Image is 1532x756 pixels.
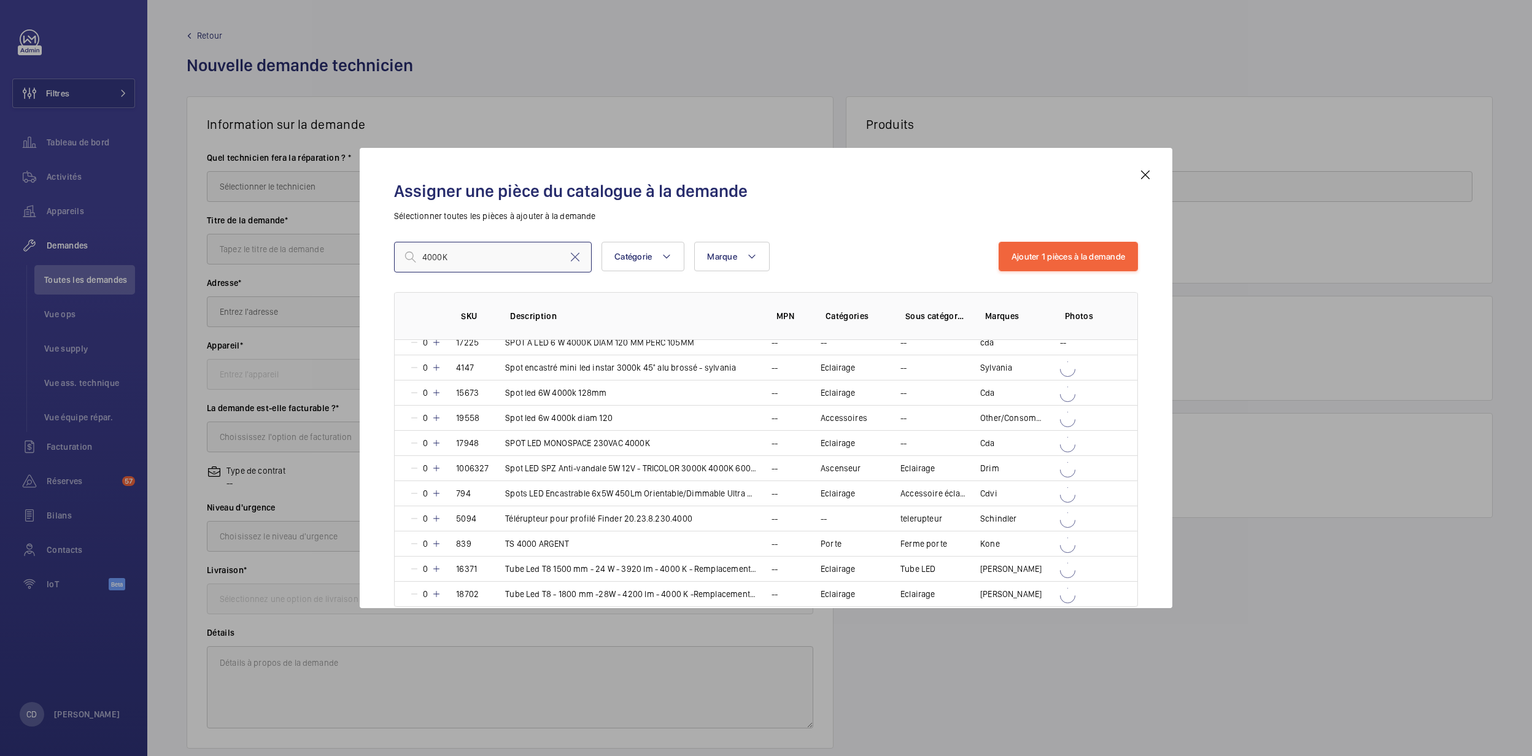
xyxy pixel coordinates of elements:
[505,387,606,399] p: Spot led 6W 4000k 128mm
[980,412,1045,424] p: Other/Consommable
[821,487,856,499] p: Eclairage
[419,361,431,374] p: 0
[456,361,474,374] p: 4147
[900,588,935,600] p: Eclairage
[505,538,569,550] p: TS 4000 ARGENT
[505,462,757,474] p: Spot LED SPZ Anti-vandale 5W 12V - TRICOLOR 3000K 4000K 6000K (avec sélecteur) - 200Lm - 104°
[900,512,942,525] p: telerupteur
[772,437,778,449] p: --
[419,538,431,550] p: 0
[980,336,994,349] p: cda
[900,412,907,424] p: --
[999,242,1138,271] button: Ajouter 1 pièces à la demande
[419,437,431,449] p: 0
[900,538,947,550] p: Ferme porte
[694,242,770,271] button: Marque
[821,437,856,449] p: Eclairage
[776,310,806,322] p: MPN
[980,437,995,449] p: Cda
[707,252,737,261] span: Marque
[980,538,1000,550] p: Kone
[772,538,778,550] p: --
[985,310,1045,322] p: Marques
[1065,310,1113,322] p: Photos
[505,437,650,449] p: SPOT LED MONOSPACE 230VAC 4000K
[821,412,867,424] p: Accessoires
[456,512,476,525] p: 5094
[505,588,757,600] p: Tube Led T8 - 1800 mm -28W - 4200 lm - 4000 K -Remplacement tubes OTIS 2000
[456,336,479,349] p: 17225
[900,387,907,399] p: --
[821,361,856,374] p: Eclairage
[419,487,431,499] p: 0
[772,462,778,474] p: --
[900,462,935,474] p: Eclairage
[1060,336,1066,349] p: --
[456,462,489,474] p: 1006327
[456,538,471,550] p: 839
[602,242,684,271] button: Catégorie
[821,563,856,575] p: Eclairage
[980,512,1017,525] p: Schindler
[772,563,778,575] p: --
[456,487,471,499] p: 794
[419,412,431,424] p: 0
[510,310,757,322] p: Description
[772,361,778,374] p: --
[419,512,431,525] p: 0
[505,361,736,374] p: Spot encastré mini led instar 3000k 45° alu brossé - sylvania
[900,563,935,575] p: Tube LED
[614,252,652,261] span: Catégorie
[456,563,477,575] p: 16371
[456,437,479,449] p: 17948
[772,387,778,399] p: --
[772,412,778,424] p: --
[900,487,965,499] p: Accessoire éclairage
[772,588,778,600] p: --
[821,512,827,525] p: --
[456,412,479,424] p: 19558
[505,336,694,349] p: SPOT A LED 6 W 4000K DIAM 120 MM PERC 105MM
[900,336,907,349] p: --
[419,588,431,600] p: 0
[505,563,757,575] p: Tube Led T8 1500 mm - 24 W - 3920 lm - 4000 K - Remplacement tubes OTIS 2000
[900,361,907,374] p: --
[419,462,431,474] p: 0
[821,336,827,349] p: --
[505,412,613,424] p: Spot led 6w 4000k diam 120
[772,336,778,349] p: --
[980,462,999,474] p: Drim
[980,588,1042,600] p: [PERSON_NAME]
[821,462,861,474] p: Ascenseur
[821,588,856,600] p: Eclairage
[505,487,757,499] p: Spots LED Encastrable 6x5W 450Lm Orientable/Dimmable Ultra Plat Rond 220V Naturweiß 4000K 82Ra Ni...
[419,563,431,575] p: 0
[394,242,592,272] input: Find a part
[456,588,479,600] p: 18702
[394,180,1138,202] h2: Assigner une pièce du catalogue à la demande
[905,310,965,322] p: Sous catégories
[980,487,997,499] p: Cdvi
[821,387,856,399] p: Eclairage
[394,210,1138,222] p: Sélectionner toutes les pièces à ajouter à la demande
[772,487,778,499] p: --
[900,437,907,449] p: --
[505,512,692,525] p: Télérupteur pour profilé Finder 20.23.8.230.4000
[456,387,479,399] p: 15673
[980,387,995,399] p: Cda
[980,361,1012,374] p: Sylvania
[821,538,841,550] p: Porte
[826,310,886,322] p: Catégories
[419,387,431,399] p: 0
[461,310,490,322] p: SKU
[980,563,1042,575] p: [PERSON_NAME]
[772,512,778,525] p: --
[419,336,431,349] p: 0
